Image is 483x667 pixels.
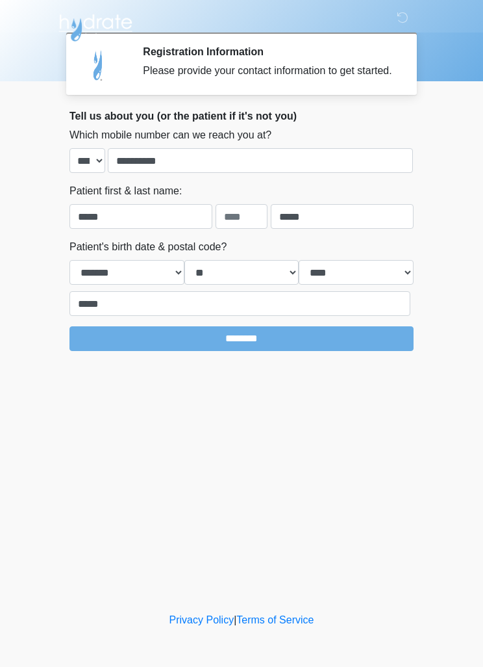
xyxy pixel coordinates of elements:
[69,183,182,199] label: Patient first & last name:
[56,10,134,42] img: Hydrate IV Bar - Scottsdale Logo
[69,239,227,255] label: Patient's birth date & postal code?
[169,614,234,625] a: Privacy Policy
[143,63,394,79] div: Please provide your contact information to get started.
[69,110,414,122] h2: Tell us about you (or the patient if it's not you)
[69,127,271,143] label: Which mobile number can we reach you at?
[79,46,118,85] img: Agent Avatar
[236,614,314,625] a: Terms of Service
[234,614,236,625] a: |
